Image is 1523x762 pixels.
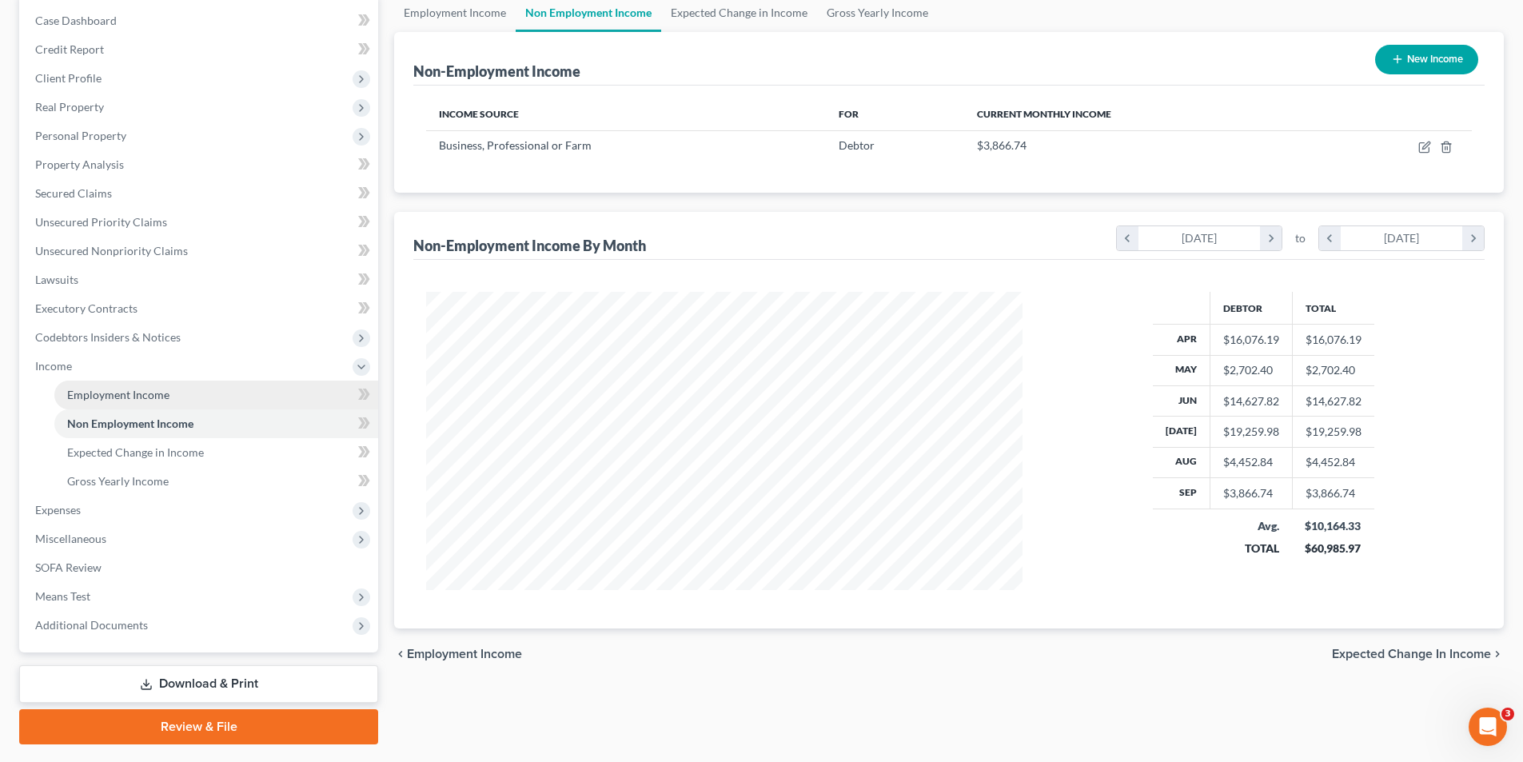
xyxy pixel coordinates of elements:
a: Download & Print [19,665,378,703]
span: Secured Claims [35,186,112,200]
span: Executory Contracts [35,301,138,315]
a: Secured Claims [22,179,378,208]
a: Property Analysis [22,150,378,179]
i: chevron_right [1491,648,1504,660]
div: Non-Employment Income [413,62,580,81]
div: $10,164.33 [1305,518,1362,534]
span: Debtor [839,138,875,152]
span: Expected Change in Income [67,445,204,459]
span: Lawsuits [35,273,78,286]
th: Jun [1153,385,1210,416]
span: Additional Documents [35,618,148,632]
a: Unsecured Nonpriority Claims [22,237,378,265]
button: New Income [1375,45,1478,74]
td: $16,076.19 [1292,325,1374,355]
i: chevron_left [1117,226,1138,250]
th: May [1153,355,1210,385]
div: $14,627.82 [1223,393,1279,409]
iframe: Intercom live chat [1469,708,1507,746]
span: For [839,108,859,120]
span: Gross Yearly Income [67,474,169,488]
span: Case Dashboard [35,14,117,27]
span: SOFA Review [35,561,102,574]
span: Expenses [35,503,81,517]
td: $2,702.40 [1292,355,1374,385]
th: Total [1292,292,1374,324]
span: Means Test [35,589,90,603]
a: Unsecured Priority Claims [22,208,378,237]
span: Income [35,359,72,373]
span: Personal Property [35,129,126,142]
a: Employment Income [54,381,378,409]
button: chevron_left Employment Income [394,648,522,660]
td: $14,627.82 [1292,385,1374,416]
div: $16,076.19 [1223,332,1279,348]
td: $4,452.84 [1292,447,1374,477]
div: $4,452.84 [1223,454,1279,470]
span: Real Property [35,100,104,114]
span: Employment Income [67,388,169,401]
a: Review & File [19,709,378,744]
span: Unsecured Priority Claims [35,215,167,229]
th: Debtor [1210,292,1292,324]
div: Non-Employment Income By Month [413,236,646,255]
div: [DATE] [1138,226,1261,250]
i: chevron_left [394,648,407,660]
div: $60,985.97 [1305,541,1362,557]
a: Executory Contracts [22,294,378,323]
span: 3 [1501,708,1514,720]
i: chevron_right [1260,226,1282,250]
a: Case Dashboard [22,6,378,35]
i: chevron_right [1462,226,1484,250]
span: $3,866.74 [977,138,1027,152]
span: Client Profile [35,71,102,85]
span: Miscellaneous [35,532,106,545]
span: Income Source [439,108,519,120]
a: Lawsuits [22,265,378,294]
span: Property Analysis [35,158,124,171]
td: $3,866.74 [1292,478,1374,509]
div: Avg. [1222,518,1279,534]
div: TOTAL [1222,541,1279,557]
a: Credit Report [22,35,378,64]
span: Credit Report [35,42,104,56]
th: [DATE] [1153,417,1210,447]
button: Expected Change in Income chevron_right [1332,648,1504,660]
a: Non Employment Income [54,409,378,438]
th: Sep [1153,478,1210,509]
a: SOFA Review [22,553,378,582]
a: Expected Change in Income [54,438,378,467]
span: Employment Income [407,648,522,660]
th: Aug [1153,447,1210,477]
span: Business, Professional or Farm [439,138,592,152]
span: Unsecured Nonpriority Claims [35,244,188,257]
div: $2,702.40 [1223,362,1279,378]
span: Expected Change in Income [1332,648,1491,660]
div: $19,259.98 [1223,424,1279,440]
td: $19,259.98 [1292,417,1374,447]
span: to [1295,230,1306,246]
span: Current Monthly Income [977,108,1111,120]
a: Gross Yearly Income [54,467,378,496]
th: Apr [1153,325,1210,355]
span: Codebtors Insiders & Notices [35,330,181,344]
div: $3,866.74 [1223,485,1279,501]
i: chevron_left [1319,226,1341,250]
span: Non Employment Income [67,417,193,430]
div: [DATE] [1341,226,1463,250]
